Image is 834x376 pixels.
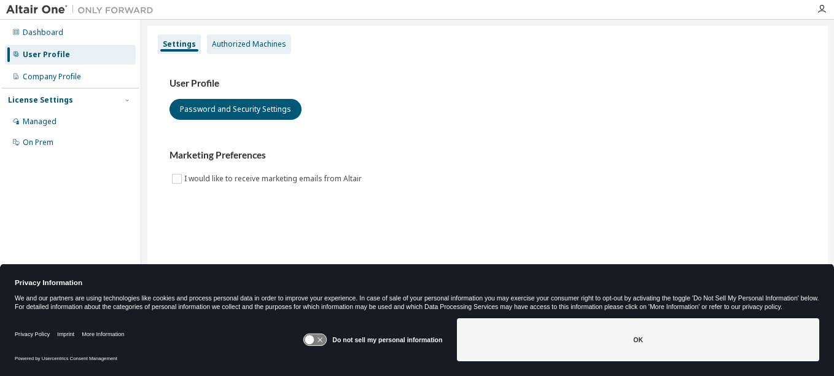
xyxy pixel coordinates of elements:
div: Settings [163,39,196,49]
img: Altair One [6,4,160,16]
div: On Prem [23,138,53,147]
h3: Marketing Preferences [170,149,806,162]
div: User Profile [23,50,70,60]
div: License Settings [8,95,73,105]
div: Managed [23,117,57,127]
div: Authorized Machines [212,39,286,49]
label: I would like to receive marketing emails from Altair [184,171,364,186]
button: Password and Security Settings [170,99,302,120]
h3: User Profile [170,77,806,90]
div: Company Profile [23,72,81,82]
div: Dashboard [23,28,63,37]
